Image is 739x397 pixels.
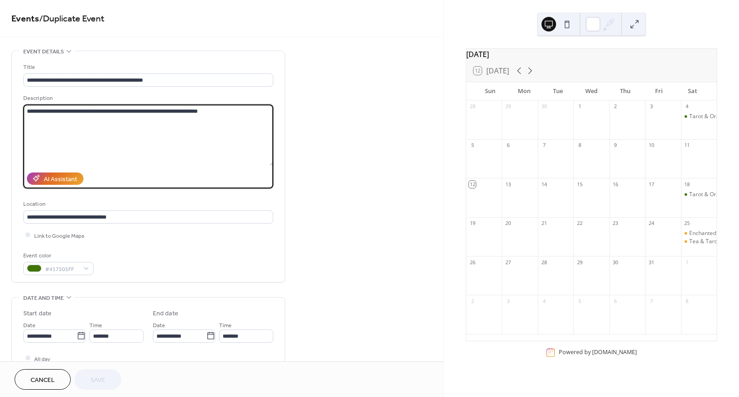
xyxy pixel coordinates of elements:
div: Sun [474,82,507,100]
div: 1 [576,103,583,110]
span: #417505FF [45,264,79,274]
span: Cancel [31,376,55,385]
div: 2 [469,298,476,304]
span: Event details [23,47,64,57]
a: Events [11,10,39,28]
span: / Duplicate Event [39,10,104,28]
div: 1 [684,259,691,266]
div: 21 [541,220,547,227]
a: [DOMAIN_NAME] [592,349,637,356]
div: 14 [541,181,547,188]
div: 3 [648,103,655,110]
div: Tea & Tarot by NOLA Studio [681,238,717,246]
div: Event color [23,251,92,261]
div: 24 [648,220,655,227]
div: [DATE] [466,49,717,60]
div: Wed [575,82,609,100]
div: AI Assistant [44,174,77,184]
div: 6 [505,142,511,149]
div: 28 [469,103,476,110]
div: 7 [648,298,655,304]
div: 5 [469,142,476,149]
div: 5 [576,298,583,304]
div: 23 [612,220,619,227]
div: Tarot & Oracle Sessions at The Hive Wellness Center [681,191,717,198]
div: 25 [684,220,691,227]
span: Date [23,320,36,330]
div: 12 [469,181,476,188]
div: 17 [648,181,655,188]
div: 3 [505,298,511,304]
button: Cancel [15,369,71,390]
div: 16 [612,181,619,188]
div: Tarot & Oracle Sessions at The Hive Wellness Center [681,113,717,120]
div: 8 [576,142,583,149]
div: 26 [469,259,476,266]
div: 30 [612,259,619,266]
div: 2 [612,103,619,110]
div: 7 [541,142,547,149]
div: 31 [648,259,655,266]
div: 8 [684,298,691,304]
div: 30 [541,103,547,110]
div: Powered by [559,349,637,356]
div: 4 [684,103,691,110]
div: 22 [576,220,583,227]
span: Link to Google Maps [34,231,84,240]
div: 9 [612,142,619,149]
div: Location [23,199,271,209]
span: All day [34,354,50,364]
div: Enchanted Hollows by Chrismystical Market [681,230,717,237]
div: Title [23,63,271,72]
div: Start date [23,309,52,319]
div: 19 [469,220,476,227]
div: 11 [684,142,691,149]
div: 10 [648,142,655,149]
span: Date and time [23,293,64,303]
div: End date [153,309,178,319]
div: Mon [507,82,541,100]
div: 28 [541,259,547,266]
div: 13 [505,181,511,188]
div: Description [23,94,271,103]
div: 6 [612,298,619,304]
span: Time [89,320,102,330]
div: 4 [541,298,547,304]
div: Thu [608,82,642,100]
div: Tue [541,82,575,100]
span: Date [153,320,165,330]
div: 18 [684,181,691,188]
div: Fri [642,82,676,100]
div: 27 [505,259,511,266]
div: 29 [576,259,583,266]
div: 15 [576,181,583,188]
span: Time [219,320,232,330]
div: 29 [505,103,511,110]
div: Sat [676,82,709,100]
div: 20 [505,220,511,227]
button: AI Assistant [27,172,83,185]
